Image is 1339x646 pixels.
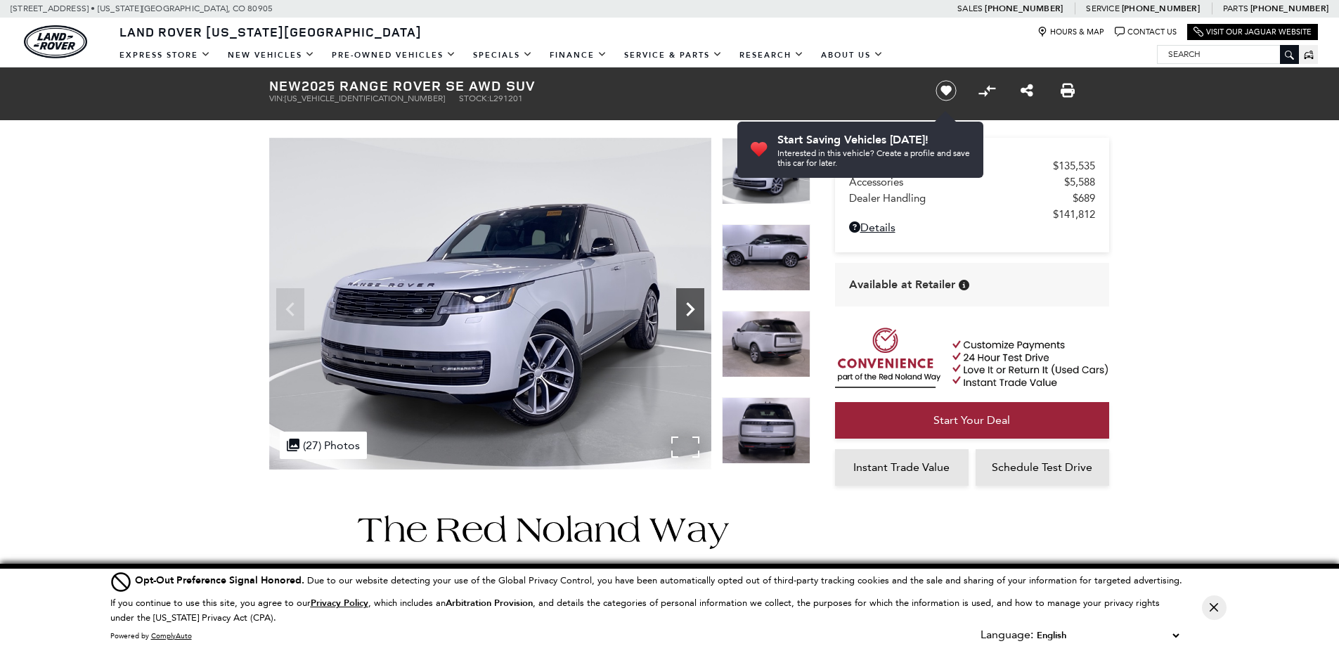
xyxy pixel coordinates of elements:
a: Schedule Test Drive [976,449,1109,486]
a: Contact Us [1115,27,1177,37]
img: New 2025 Hakuba Silver Land Rover SE image 1 [722,138,810,205]
strong: Arbitration Provision [446,597,533,609]
span: MSRP [849,160,1053,172]
span: Start Your Deal [933,413,1010,427]
span: Stock: [459,93,489,103]
img: New 2025 Hakuba Silver Land Rover SE image 1 [269,138,711,470]
a: ComplyAuto [151,631,192,640]
img: New 2025 Hakuba Silver Land Rover SE image 4 [722,397,810,464]
a: [PHONE_NUMBER] [1122,3,1200,14]
span: $5,588 [1064,176,1095,188]
span: $141,812 [1053,208,1095,221]
div: Language: [981,629,1033,640]
img: New 2025 Hakuba Silver Land Rover SE image 3 [722,311,810,377]
strong: New [269,76,302,95]
span: $689 [1073,192,1095,205]
span: Instant Trade Value [853,460,950,474]
a: Visit Our Jaguar Website [1194,27,1312,37]
a: [PHONE_NUMBER] [985,3,1063,14]
button: Save vehicle [931,79,962,102]
a: Specials [465,43,541,67]
img: Land Rover [24,25,87,58]
u: Privacy Policy [311,597,368,609]
a: About Us [813,43,892,67]
span: Available at Retailer [849,277,955,292]
div: (27) Photos [280,432,367,459]
a: Start Your Deal [835,402,1109,439]
h1: 2025 Range Rover SE AWD SUV [269,78,912,93]
a: Print this New 2025 Range Rover SE AWD SUV [1061,82,1075,99]
div: Vehicle is in stock and ready for immediate delivery. Due to demand, availability is subject to c... [959,280,969,290]
a: land-rover [24,25,87,58]
span: VIN: [269,93,285,103]
a: Research [731,43,813,67]
button: Compare vehicle [976,80,997,101]
a: [PHONE_NUMBER] [1250,3,1328,14]
button: Close Button [1202,595,1227,620]
a: New Vehicles [219,43,323,67]
a: Instant Trade Value [835,449,969,486]
span: [US_VEHICLE_IDENTIFICATION_NUMBER] [285,93,445,103]
a: Hours & Map [1037,27,1104,37]
a: $141,812 [849,208,1095,221]
a: MSRP $135,535 [849,160,1095,172]
span: Accessories [849,176,1064,188]
div: Powered by [110,632,192,640]
a: Accessories $5,588 [849,176,1095,188]
span: Dealer Handling [849,192,1073,205]
span: L291201 [489,93,523,103]
span: Opt-Out Preference Signal Honored . [135,574,307,587]
a: Finance [541,43,616,67]
a: Pre-Owned Vehicles [323,43,465,67]
a: Privacy Policy [311,597,368,608]
span: $135,535 [1053,160,1095,172]
a: EXPRESS STORE [111,43,219,67]
img: New 2025 Hakuba Silver Land Rover SE image 2 [722,224,810,291]
a: Details [849,221,1095,234]
a: [STREET_ADDRESS] • [US_STATE][GEOGRAPHIC_DATA], CO 80905 [11,4,273,13]
a: Dealer Handling $689 [849,192,1095,205]
a: Land Rover [US_STATE][GEOGRAPHIC_DATA] [111,23,430,40]
input: Search [1158,46,1298,63]
span: Land Rover [US_STATE][GEOGRAPHIC_DATA] [119,23,422,40]
a: Service & Parts [616,43,731,67]
a: Share this New 2025 Range Rover SE AWD SUV [1021,82,1033,99]
span: Service [1086,4,1119,13]
select: Language Select [1033,628,1182,643]
nav: Main Navigation [111,43,892,67]
span: Parts [1223,4,1248,13]
div: Next [676,288,704,330]
div: Due to our website detecting your use of the Global Privacy Control, you have been automatically ... [135,573,1182,588]
p: If you continue to use this site, you agree to our , which includes an , and details the categori... [110,597,1160,623]
span: Schedule Test Drive [992,460,1092,474]
span: Sales [957,4,983,13]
